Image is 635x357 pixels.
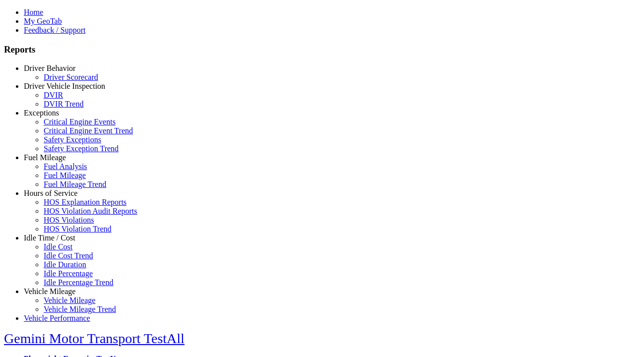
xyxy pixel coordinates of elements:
[44,251,93,260] a: Idle Cost Trend
[24,234,75,242] a: Idle Time / Cost
[44,171,86,179] a: Fuel Mileage
[44,260,86,269] a: Idle Duration
[24,8,43,16] a: Home
[44,126,133,135] a: Critical Engine Event Trend
[44,91,63,99] a: DVIR
[44,162,87,171] a: Fuel Analysis
[44,144,119,153] a: Safety Exception Trend
[44,242,72,251] a: Idle Cost
[44,296,95,304] a: Vehicle Mileage
[44,225,112,233] a: HOS Violation Trend
[44,73,98,81] a: Driver Scorecard
[44,118,116,126] a: Critical Engine Events
[24,17,62,25] a: My GeoTab
[24,153,66,162] a: Fuel Mileage
[44,216,94,224] a: HOS Violations
[44,198,127,206] a: HOS Explanation Reports
[44,269,93,278] a: Idle Percentage
[24,64,75,72] a: Driver Behavior
[44,278,113,287] a: Idle Percentage Trend
[44,180,106,188] a: Fuel Mileage Trend
[4,44,631,55] h3: Reports
[24,287,75,296] a: Vehicle Mileage
[24,26,85,34] a: Feedback / Support
[44,305,116,313] a: Vehicle Mileage Trend
[44,135,101,144] a: Safety Exceptions
[44,207,137,215] a: HOS Violation Audit Reports
[24,314,90,322] a: Vehicle Performance
[44,100,83,108] a: DVIR Trend
[24,109,59,117] a: Exceptions
[24,82,105,90] a: Driver Vehicle Inspection
[24,189,77,197] a: Hours of Service
[4,331,185,346] a: Gemini Motor Transport TestAll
